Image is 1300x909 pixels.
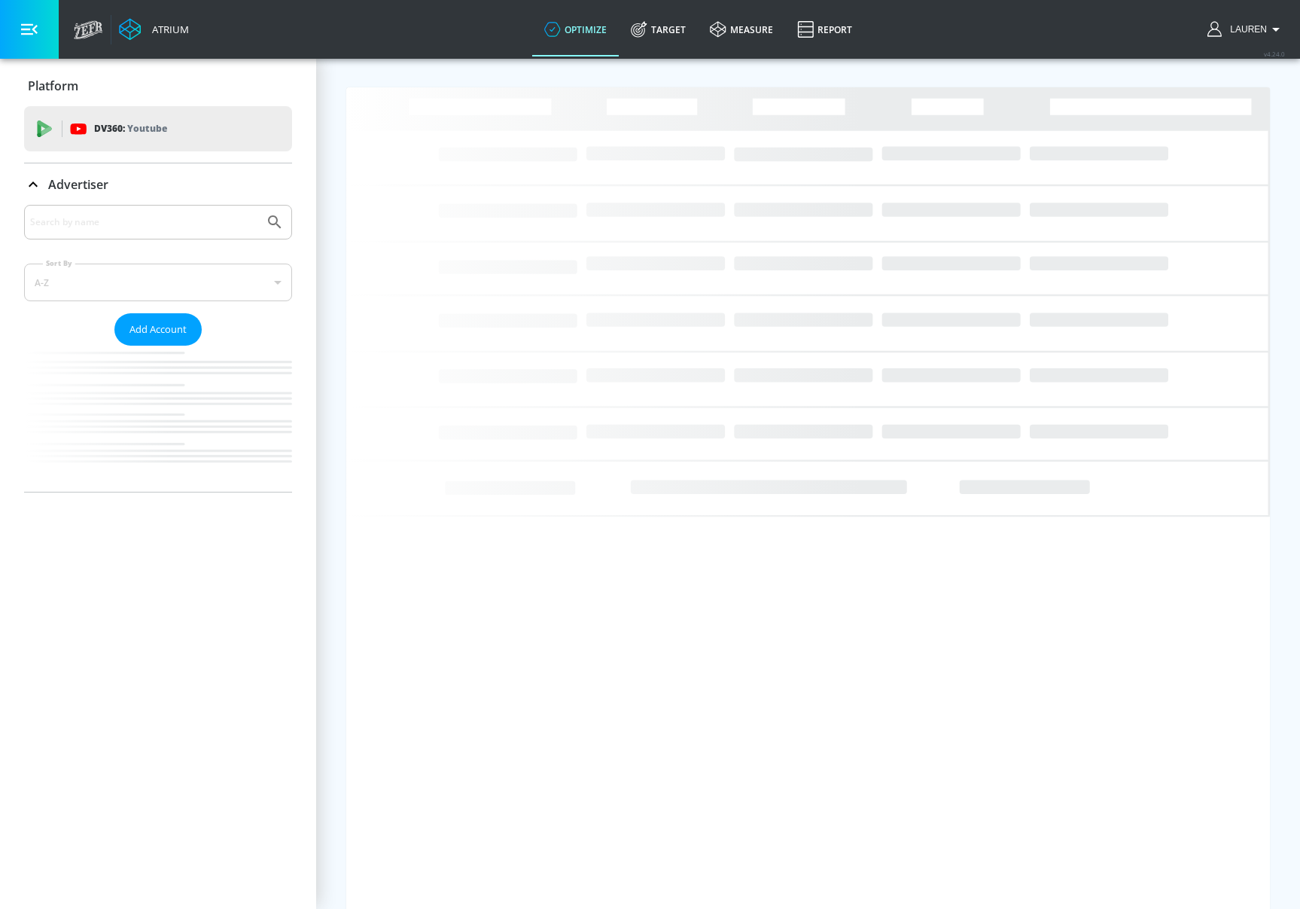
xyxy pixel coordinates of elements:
p: Youtube [127,120,167,136]
span: Add Account [129,321,187,338]
p: Advertiser [48,176,108,193]
div: DV360: Youtube [24,106,292,151]
input: Search by name [30,212,258,232]
button: Lauren [1207,20,1285,38]
p: Platform [28,78,78,94]
label: Sort By [43,258,75,268]
a: Report [785,2,864,56]
a: optimize [532,2,619,56]
p: DV360: [94,120,167,137]
div: Advertiser [24,163,292,206]
div: Platform [24,65,292,107]
div: Advertiser [24,205,292,492]
a: Target [619,2,698,56]
span: login as: lauren.bacher@zefr.com [1224,24,1267,35]
div: Atrium [146,23,189,36]
button: Add Account [114,313,202,346]
a: Atrium [119,18,189,41]
a: measure [698,2,785,56]
div: A-Z [24,264,292,301]
span: v 4.24.0 [1264,50,1285,58]
nav: list of Advertiser [24,346,292,492]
